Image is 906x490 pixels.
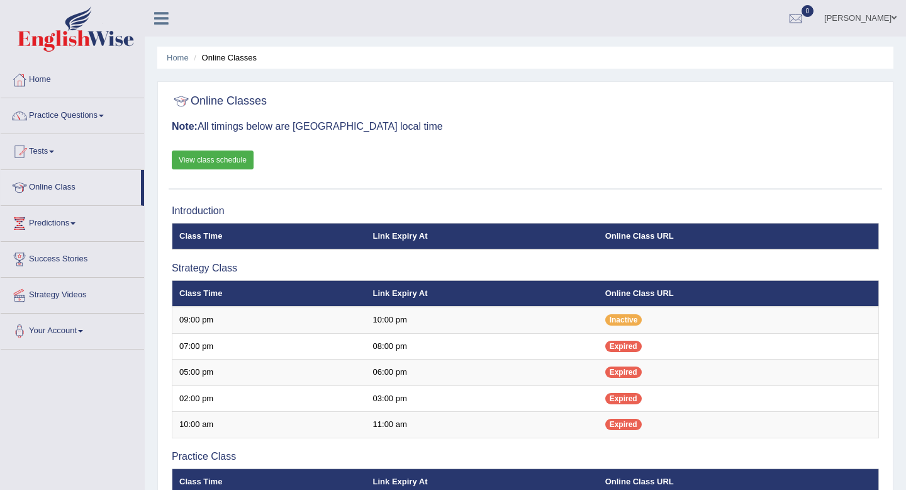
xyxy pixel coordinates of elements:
a: Success Stories [1,242,144,273]
h2: Online Classes [172,92,267,111]
a: Online Class [1,170,141,202]
td: 06:00 pm [366,360,598,386]
h3: Strategy Class [172,263,879,274]
td: 08:00 pm [366,333,598,360]
th: Link Expiry At [366,280,598,307]
a: Predictions [1,206,144,237]
a: View class schedule [172,151,254,169]
span: Expired [605,367,642,378]
th: Class Time [172,280,366,307]
span: Expired [605,341,642,352]
a: Home [1,62,144,94]
span: Expired [605,393,642,404]
th: Online Class URL [598,223,879,249]
b: Note: [172,121,198,132]
a: Home [167,53,189,62]
a: Strategy Videos [1,278,144,309]
a: Practice Questions [1,98,144,130]
th: Link Expiry At [366,223,598,249]
h3: Practice Class [172,451,879,462]
td: 09:00 pm [172,307,366,333]
td: 10:00 pm [366,307,598,333]
li: Online Classes [191,52,257,64]
span: 0 [802,5,814,17]
td: 03:00 pm [366,385,598,412]
a: Tests [1,134,144,166]
td: 07:00 pm [172,333,366,360]
h3: Introduction [172,205,879,217]
span: Expired [605,419,642,430]
h3: All timings below are [GEOGRAPHIC_DATA] local time [172,121,879,132]
td: 10:00 am [172,412,366,438]
td: 11:00 am [366,412,598,438]
th: Online Class URL [598,280,879,307]
td: 02:00 pm [172,385,366,412]
a: Your Account [1,314,144,345]
span: Inactive [605,314,642,326]
th: Class Time [172,223,366,249]
td: 05:00 pm [172,360,366,386]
